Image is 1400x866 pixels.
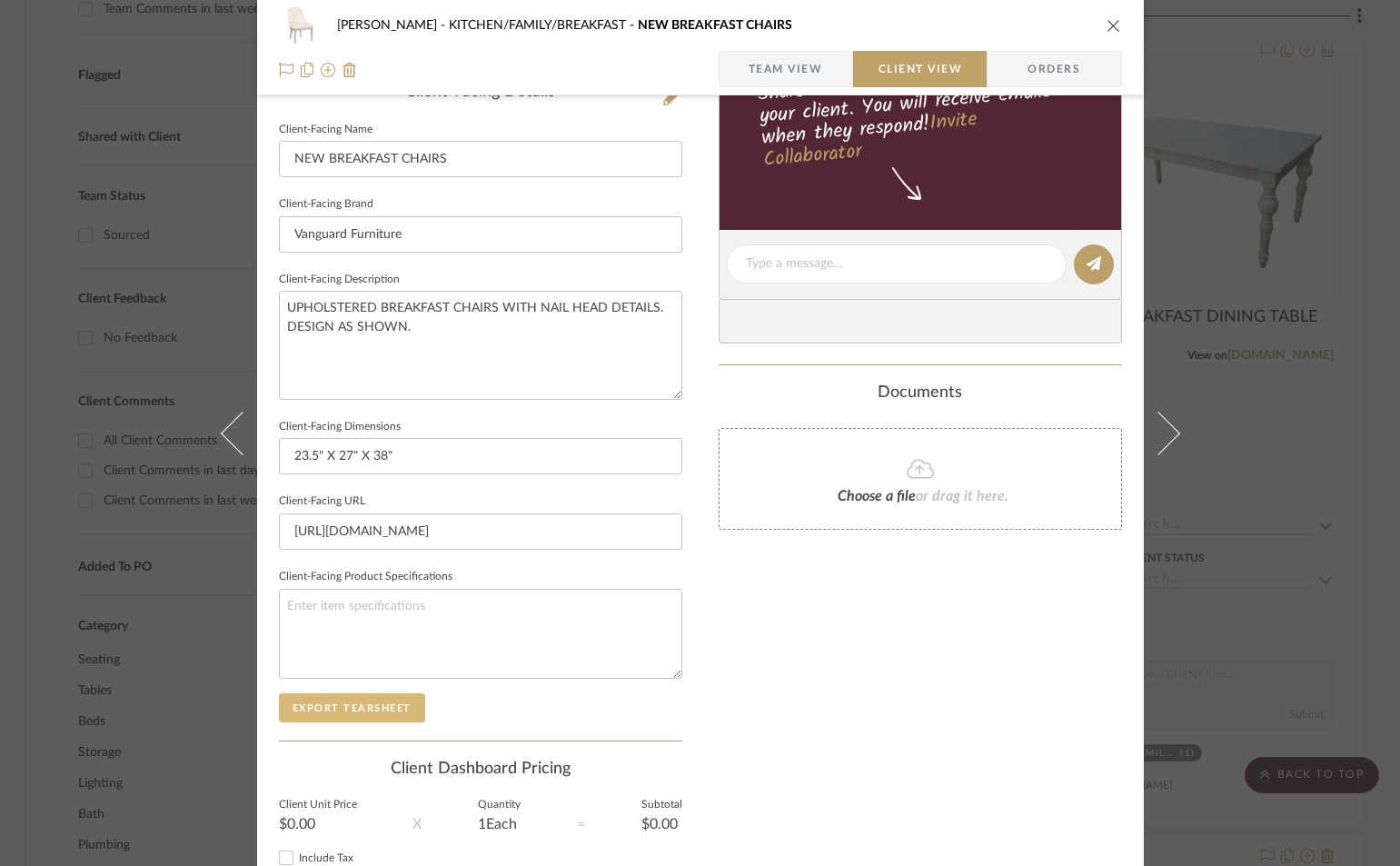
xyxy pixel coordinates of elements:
img: 81264778-6d4a-4f23-a604-9f2290510c08_48x40.jpg [279,7,323,44]
label: Client-Facing Brand [279,200,373,209]
button: Export Tearsheet [279,693,425,722]
span: Team View [749,51,823,87]
span: Client View [879,51,962,87]
input: Enter item URL [279,513,682,550]
label: Client-Facing Product Specifications [279,572,452,582]
div: $0.00 [641,817,682,831]
span: or drag it here. [916,489,1008,503]
span: [PERSON_NAME] [337,19,449,32]
div: = [577,813,585,835]
label: Client Unit Price [279,801,357,810]
div: 1 Each [478,817,521,831]
span: NEW BREAKFAST CHAIRS [638,19,792,32]
div: Documents [719,383,1122,403]
span: KITCHEN/FAMILY/BREAKFAST [449,19,638,32]
button: close [1106,17,1122,34]
label: Client-Facing Dimensions [279,423,401,432]
input: Enter Client-Facing Brand [279,216,682,253]
label: Quantity [478,801,521,810]
input: Enter item dimensions [279,438,682,474]
label: Subtotal [641,801,682,810]
div: Client Dashboard Pricing [279,760,682,780]
div: Share details about this item with your client. You will receive emails when they respond! [716,54,1124,175]
input: Enter Client-Facing Item Name [279,141,682,177]
div: X [412,813,422,835]
span: Choose a file [838,489,916,503]
div: $0.00 [279,817,357,831]
label: Client-Facing Description [279,275,400,284]
img: Remove from project [343,63,357,77]
label: Client-Facing Name [279,125,372,134]
label: Client-Facing URL [279,497,365,506]
span: Orders [1008,51,1100,87]
span: Include Tax [299,852,353,863]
